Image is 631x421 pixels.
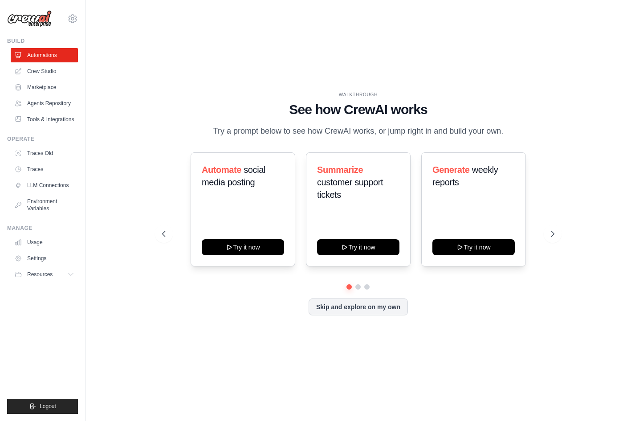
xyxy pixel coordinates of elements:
[162,91,554,98] div: WALKTHROUGH
[202,165,265,187] span: social media posting
[7,225,78,232] div: Manage
[40,403,56,410] span: Logout
[11,251,78,266] a: Settings
[11,146,78,160] a: Traces Old
[162,102,554,118] h1: See how CrewAI works
[432,239,515,255] button: Try it now
[317,177,383,200] span: customer support tickets
[432,165,470,175] span: Generate
[11,194,78,216] a: Environment Variables
[11,267,78,282] button: Resources
[11,96,78,110] a: Agents Repository
[202,239,284,255] button: Try it now
[7,135,78,143] div: Operate
[7,399,78,414] button: Logout
[11,64,78,78] a: Crew Studio
[11,48,78,62] a: Automations
[317,165,363,175] span: Summarize
[11,235,78,249] a: Usage
[202,165,241,175] span: Automate
[11,112,78,127] a: Tools & Integrations
[309,298,408,315] button: Skip and explore on my own
[432,165,498,187] span: weekly reports
[11,80,78,94] a: Marketplace
[11,178,78,192] a: LLM Connections
[11,162,78,176] a: Traces
[208,125,508,138] p: Try a prompt below to see how CrewAI works, or jump right in and build your own.
[7,37,78,45] div: Build
[27,271,53,278] span: Resources
[317,239,399,255] button: Try it now
[7,10,52,27] img: Logo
